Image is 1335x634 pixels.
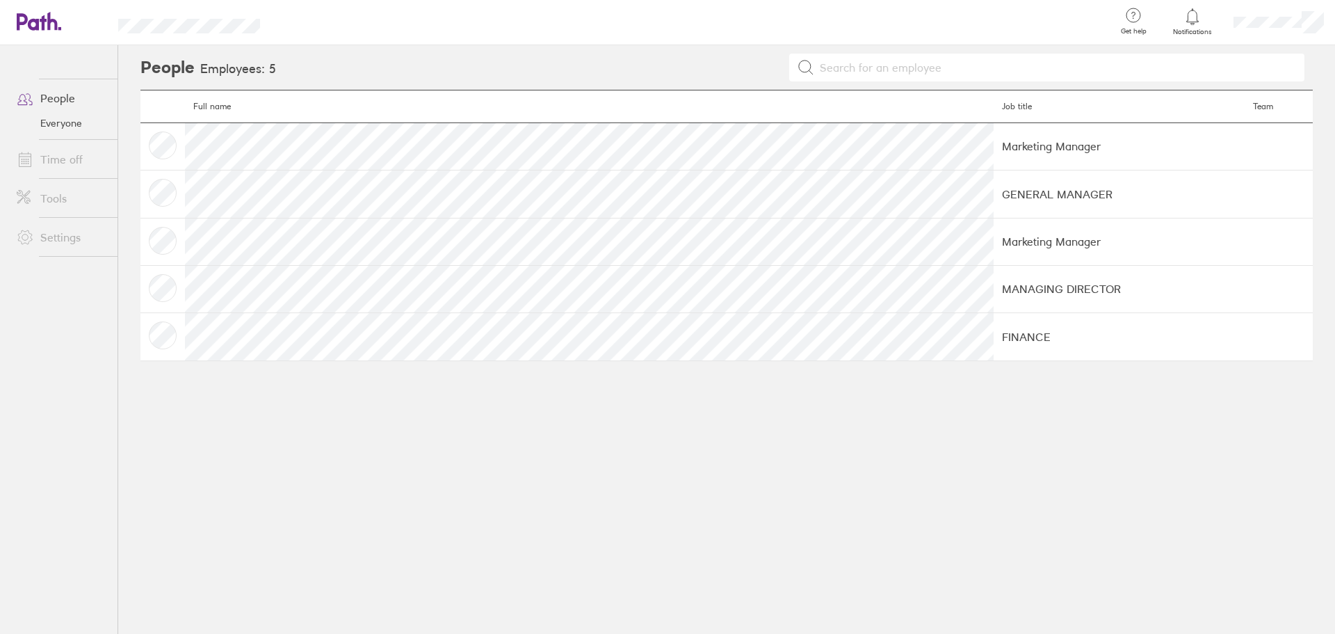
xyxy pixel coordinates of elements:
a: People [6,84,118,112]
th: Team [1245,90,1313,123]
a: Everyone [6,112,118,134]
th: Job title [994,90,1245,123]
td: GENERAL MANAGER [994,171,1245,218]
td: Marketing Manager [994,122,1245,170]
h3: Employees: 5 [200,62,276,77]
td: FINANCE [994,313,1245,360]
input: Search for an employee [814,54,1297,81]
td: Marketing Manager [994,218,1245,265]
a: Tools [6,184,118,212]
a: Settings [6,223,118,251]
a: Notifications [1170,7,1215,36]
a: Time off [6,145,118,173]
td: MANAGING DIRECTOR [994,265,1245,312]
span: Get help [1111,27,1156,35]
h2: People [140,45,195,90]
th: Full name [185,90,994,123]
span: Notifications [1170,28,1215,36]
